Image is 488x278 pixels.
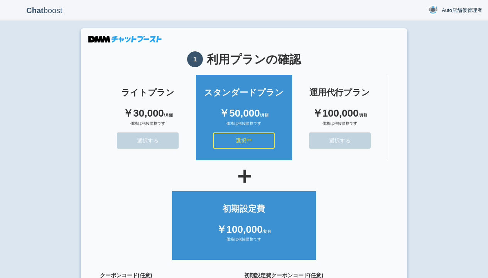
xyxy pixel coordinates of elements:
[108,86,188,98] div: ライトプラン
[300,86,380,98] div: 運用代行プラン
[309,132,371,149] button: 選択する
[442,7,482,14] span: Auto店舗仮管理者
[428,5,438,15] img: User Image
[204,121,284,132] div: 価格は税抜価格です
[117,132,179,149] button: 選択する
[204,106,284,120] div: ￥50,000
[180,222,308,237] div: ￥100,000
[26,6,43,15] b: Chat
[213,132,275,149] button: 選択中
[263,229,272,234] span: /初月
[164,113,173,117] span: /月額
[187,51,203,67] span: 1
[260,113,269,117] span: /月額
[108,106,188,120] div: ￥30,000
[108,121,188,132] div: 価格は税抜価格です
[180,237,308,248] div: 価格は税抜価格です
[300,106,380,120] div: ￥100,000
[88,36,162,42] img: DMMチャットブースト
[100,164,388,187] div: ＋
[300,121,380,132] div: 価格は税抜価格です
[180,203,308,215] div: 初期設定費
[358,113,367,117] span: /月額
[204,86,284,98] div: スタンダードプラン
[6,1,83,20] p: boost
[100,51,388,67] h1: 利用プランの確認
